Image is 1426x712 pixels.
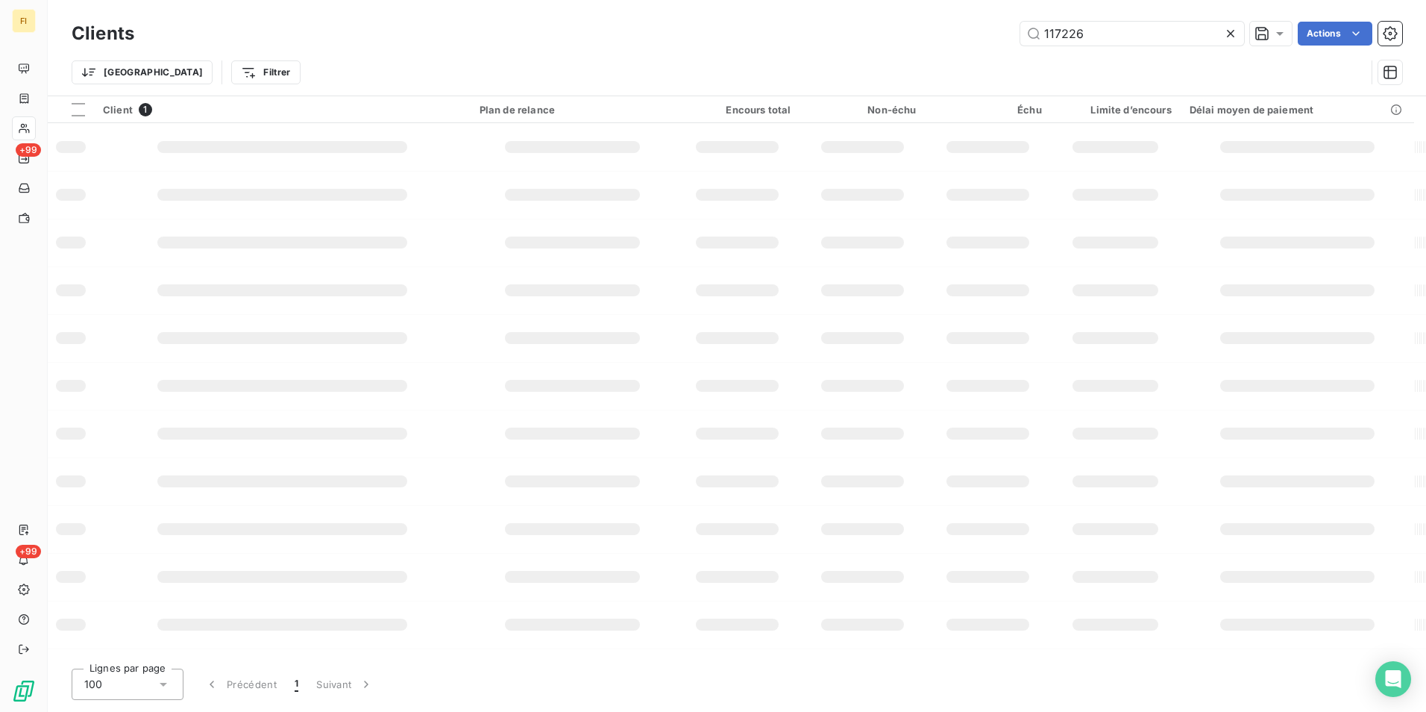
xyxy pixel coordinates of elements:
[72,20,134,47] h3: Clients
[195,669,286,700] button: Précédent
[84,677,102,692] span: 100
[72,60,213,84] button: [GEOGRAPHIC_DATA]
[683,104,791,116] div: Encours total
[286,669,307,700] button: 1
[12,146,35,170] a: +99
[231,60,300,84] button: Filtrer
[1375,661,1411,697] div: Open Intercom Messenger
[307,669,383,700] button: Suivant
[139,103,152,116] span: 1
[295,677,298,692] span: 1
[1060,104,1172,116] div: Limite d’encours
[1020,22,1244,46] input: Rechercher
[935,104,1042,116] div: Échu
[12,679,36,703] img: Logo LeanPay
[16,143,41,157] span: +99
[1190,104,1405,116] div: Délai moyen de paiement
[480,104,665,116] div: Plan de relance
[16,545,41,558] span: +99
[1298,22,1372,46] button: Actions
[12,9,36,33] div: FI
[808,104,916,116] div: Non-échu
[103,104,133,116] span: Client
